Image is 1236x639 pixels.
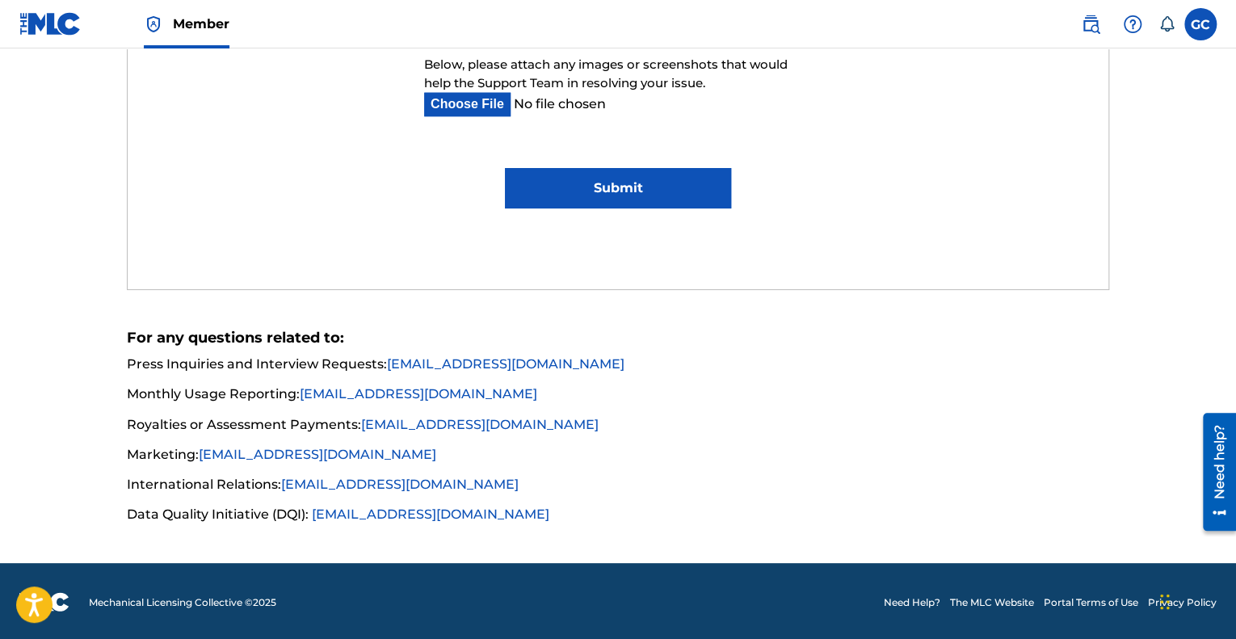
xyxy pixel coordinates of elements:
[1184,8,1217,40] div: User Menu
[127,355,1110,384] li: Press Inquiries and Interview Requests:
[950,595,1034,609] a: The MLC Website
[505,168,730,208] input: Submit
[127,385,1110,414] li: Monthly Usage Reporting:
[127,474,1110,503] li: International Relations:
[89,595,276,609] span: Mechanical Licensing Collective © 2025
[1191,406,1236,536] iframe: Resource Center
[1148,595,1217,609] a: Privacy Policy
[281,476,519,491] a: [EMAIL_ADDRESS][DOMAIN_NAME]
[1074,8,1107,40] a: Public Search
[1116,8,1149,40] div: Help
[19,592,69,612] img: logo
[144,15,163,34] img: Top Rightsholder
[361,416,599,431] a: [EMAIL_ADDRESS][DOMAIN_NAME]
[1044,595,1138,609] a: Portal Terms of Use
[1123,15,1142,34] img: help
[173,15,229,33] span: Member
[1081,15,1100,34] img: search
[1160,578,1170,626] div: Drag
[300,386,537,401] a: [EMAIL_ADDRESS][DOMAIN_NAME]
[312,506,549,521] a: [EMAIL_ADDRESS][DOMAIN_NAME]
[127,414,1110,444] li: Royalties or Assessment Payments:
[199,446,436,461] a: [EMAIL_ADDRESS][DOMAIN_NAME]
[127,504,1110,523] li: Data Quality Initiative (DQI):
[127,444,1110,473] li: Marketing:
[127,329,1110,347] h5: For any questions related to:
[1155,561,1236,639] iframe: Chat Widget
[387,356,624,372] a: [EMAIL_ADDRESS][DOMAIN_NAME]
[884,595,940,609] a: Need Help?
[1158,16,1175,32] div: Notifications
[424,57,788,90] span: Below, please attach any images or screenshots that would help the Support Team in resolving your...
[19,12,82,36] img: MLC Logo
